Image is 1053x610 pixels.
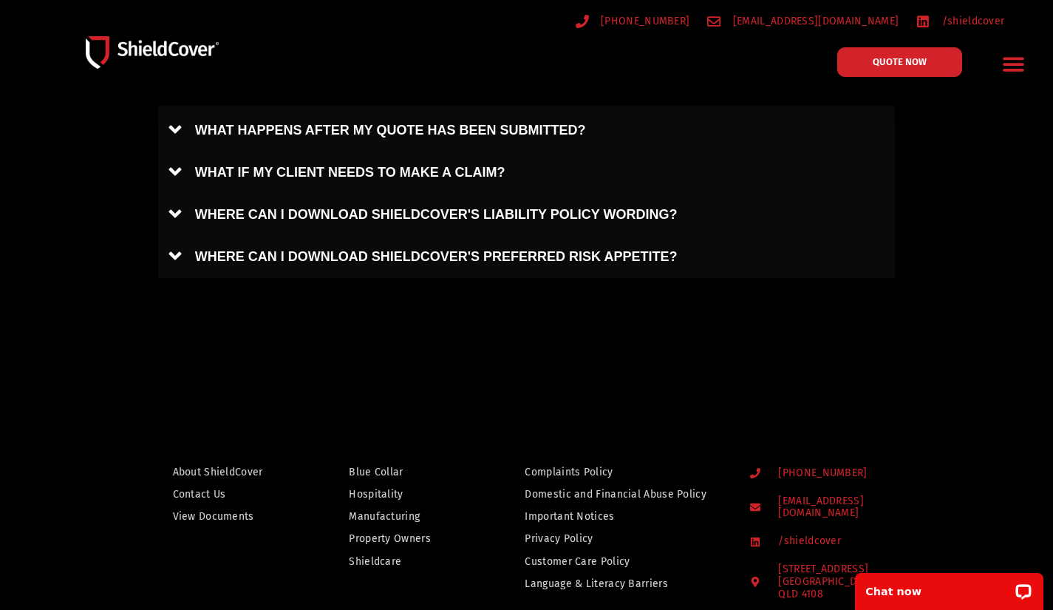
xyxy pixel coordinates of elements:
span: Blue Collar [349,463,403,481]
a: WHAT HAPPENS AFTER MY QUOTE HAS BEEN SUBMITTED? [158,109,896,152]
span: [EMAIL_ADDRESS][DOMAIN_NAME] [774,495,930,521]
a: Domestic and Financial Abuse Policy [525,485,721,504]
iframe: LiveChat chat widget [845,563,1053,610]
span: [EMAIL_ADDRESS][DOMAIN_NAME] [729,12,899,30]
span: View Documents [173,507,254,526]
a: Blue Collar [349,463,461,481]
a: Contact Us [173,485,286,504]
a: View Documents [173,507,286,526]
a: [EMAIL_ADDRESS][DOMAIN_NAME] [707,12,899,30]
span: Domestic and Financial Abuse Policy [525,485,706,504]
span: [STREET_ADDRESS] [774,563,876,600]
span: /shieldcover [938,12,1005,30]
a: About ShieldCover [173,463,286,481]
span: About ShieldCover [173,463,263,481]
a: WHERE CAN I DOWNLOAD SHIELDCOVER'S PREFERRED RISK APPETITE? [158,236,896,278]
a: Hospitality [349,485,461,504]
img: Shield-Cover-Underwriting-Australia-logo-full [86,36,219,69]
a: [PHONE_NUMBER] [576,12,690,30]
span: Privacy Policy [525,529,593,548]
a: Important Notices [525,507,721,526]
a: [PHONE_NUMBER] [750,467,931,480]
div: Menu Toggle [997,47,1032,81]
a: Privacy Policy [525,529,721,548]
a: Property Owners [349,529,461,548]
span: Hospitality [349,485,403,504]
a: Complaints Policy [525,463,721,481]
span: /shieldcover [774,535,841,548]
a: WHAT IF MY CLIENT NEEDS TO MAKE A CLAIM? [158,152,896,194]
span: Language & Literacy Barriers [525,575,667,593]
span: Property Owners [349,529,431,548]
a: WHERE CAN I DOWNLOAD SHIELDCOVER'S LIABILITY POLICY WORDING? [158,194,896,236]
span: QUOTE NOW [873,57,927,67]
span: Manufacturing [349,507,420,526]
span: Important Notices [525,507,614,526]
span: [PHONE_NUMBER] [597,12,689,30]
a: /shieldcover [750,535,931,548]
a: QUOTE NOW [837,47,962,77]
span: Contact Us [173,485,226,504]
div: [GEOGRAPHIC_DATA] [778,576,876,601]
span: Customer Care Policy [525,552,630,571]
a: Language & Literacy Barriers [525,575,721,593]
a: Manufacturing [349,507,461,526]
a: Customer Care Policy [525,552,721,571]
span: Shieldcare [349,552,401,571]
span: Complaints Policy [525,463,613,481]
a: Shieldcare [349,552,461,571]
a: /shieldcover [916,12,1004,30]
a: [EMAIL_ADDRESS][DOMAIN_NAME] [750,495,931,521]
span: [PHONE_NUMBER] [774,467,867,480]
div: QLD 4108 [778,589,876,601]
